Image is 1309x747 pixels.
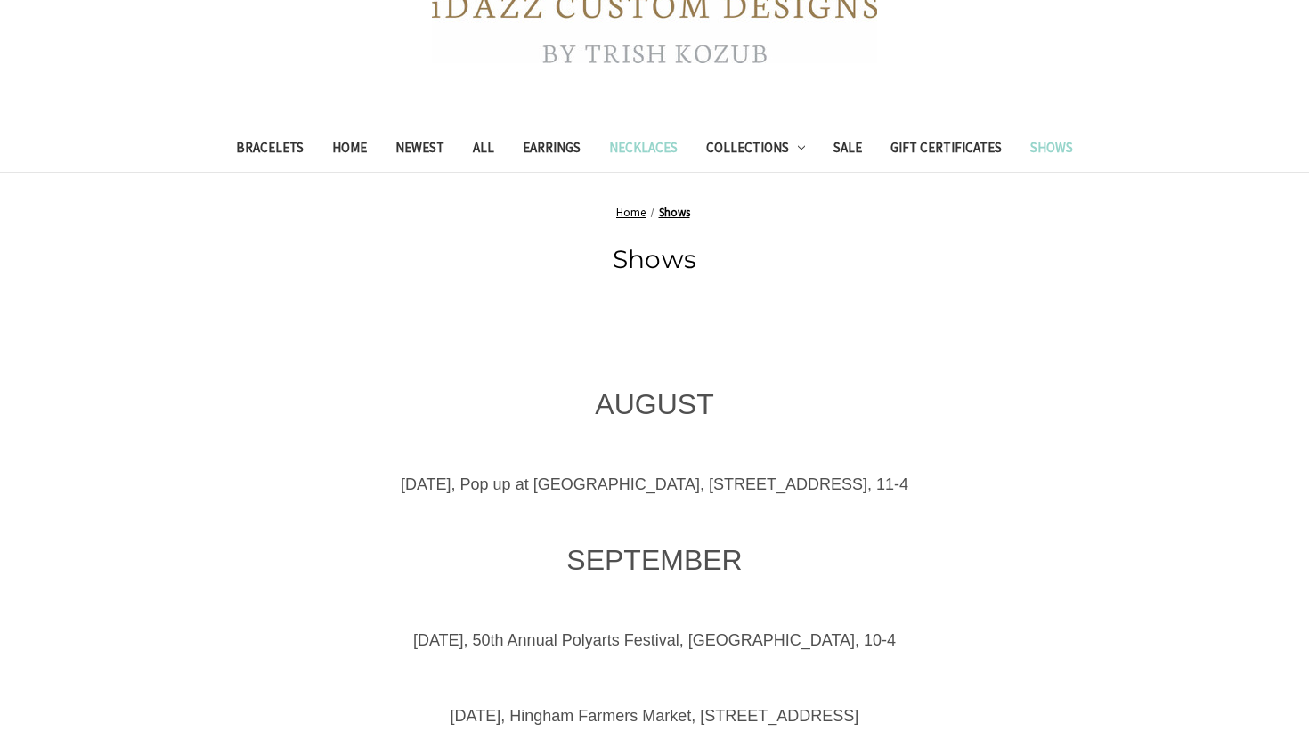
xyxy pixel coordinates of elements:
[876,128,1016,172] a: Gift Certificates
[158,204,1151,222] nav: Breadcrumb
[616,205,646,220] a: Home
[459,128,508,172] a: All
[318,128,381,172] a: Home
[1016,128,1087,172] a: Shows
[158,240,1151,278] h1: Shows
[566,544,742,576] span: SEPTEMBER
[819,128,876,172] a: Sale
[692,128,820,172] a: Collections
[222,128,318,172] a: Bracelets
[508,128,595,172] a: Earrings
[381,128,459,172] a: Newest
[659,205,690,220] a: Shows
[595,388,713,420] span: AUGUST
[595,128,692,172] a: Necklaces
[401,475,908,493] span: [DATE], Pop up at [GEOGRAPHIC_DATA], [STREET_ADDRESS], 11-4
[451,707,859,725] span: [DATE], Hingham Farmers Market, [STREET_ADDRESS]
[413,631,896,649] span: [DATE], 50th Annual Polyarts Festival, [GEOGRAPHIC_DATA], 10-4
